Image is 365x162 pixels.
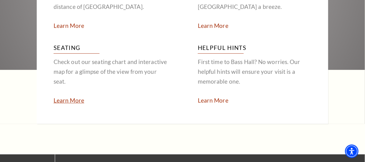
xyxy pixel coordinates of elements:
a: Check out our seating chart and interactive map for a glimpse of the view from your seat Learn More [54,97,84,104]
a: Downtown Fort Worth offers a variety of dining options within walking distance of Bass Hall Learn... [54,22,84,29]
h3: Seating [54,43,167,54]
div: Accessibility Menu [345,145,359,158]
a: Our helpful hints will ensure your visit is a memorable one Learn More [198,97,228,104]
h3: Helpful Hints [198,43,311,54]
a: Convenient free and paid parking options downtown make getting to Bass Hall a breeze Learn More [198,22,228,29]
p: Check out our seating chart and interactive map for a glimpse of the view from your seat. [54,57,167,86]
p: First time to Bass Hall? No worries. Our helpful hints will ensure your visit is a memorable one. [198,57,311,86]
